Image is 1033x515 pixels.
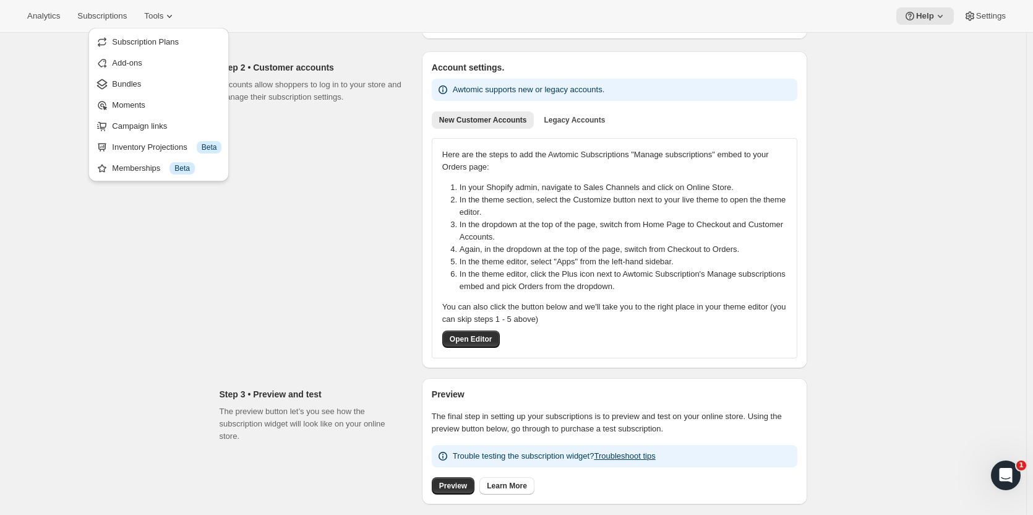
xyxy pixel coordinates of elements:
button: Settings [956,7,1013,25]
button: Open Editor [442,331,500,348]
a: Troubleshoot tips [594,451,655,461]
p: You can also click the button below and we'll take you to the right place in your theme editor (y... [442,301,787,326]
span: Beta [202,142,217,152]
span: Learn More [487,481,527,491]
button: Bundles [92,74,225,93]
span: Settings [976,11,1006,21]
button: Legacy Accounts [536,111,612,129]
h2: Account settings. [432,61,797,74]
p: Awtomic supports new or legacy accounts. [453,84,604,96]
button: Moments [92,95,225,115]
h2: Step 2 • Customer accounts [220,61,402,74]
p: Here are the steps to add the Awtomic Subscriptions "Manage subscriptions" embed to your Orders p... [442,149,787,173]
span: Add-ons [112,58,142,67]
span: Subscription Plans [112,37,179,46]
button: Tools [137,7,183,25]
span: 1 [1016,461,1026,470]
button: Subscriptions [70,7,134,25]
a: Preview [432,477,474,495]
button: Campaign links [92,116,225,136]
span: Analytics [27,11,60,21]
h2: Preview [432,388,797,400]
button: Subscription Plans [92,32,225,51]
li: In your Shopify admin, navigate to Sales Channels and click on Online Store. [460,181,794,194]
button: Add-ons [92,53,225,72]
p: The final step in setting up your subscriptions is to preview and test on your online store. Usin... [432,410,797,435]
span: Legacy Accounts [544,115,605,125]
span: Help [916,11,934,21]
span: Subscriptions [77,11,127,21]
span: Campaign links [112,121,167,131]
div: Inventory Projections [112,141,221,154]
button: Memberships [92,158,225,178]
div: Memberships [112,162,221,175]
p: Trouble testing the subscription widget? [453,450,656,462]
h2: Step 3 • Preview and test [220,388,402,400]
li: Again, in the dropdown at the top of the page, switch from Checkout to Orders. [460,243,794,256]
iframe: Intercom live chat [991,461,1021,490]
a: Learn More [479,477,534,495]
li: In the theme section, select the Customize button next to your live theme to open the theme editor. [460,194,794,219]
span: New Customer Accounts [439,115,527,125]
li: In the theme editor, click the Plus icon next to Awtomic Subscription's Manage subscriptions embe... [460,268,794,293]
span: Moments [112,100,145,110]
button: Analytics [20,7,67,25]
p: The preview button let’s you see how the subscription widget will look like on your online store. [220,405,402,443]
button: Inventory Projections [92,137,225,157]
button: Help [896,7,954,25]
span: Bundles [112,79,141,89]
li: In the dropdown at the top of the page, switch from Home Page to Checkout and Customer Accounts. [460,219,794,243]
span: Preview [439,481,467,491]
p: Accounts allow shoppers to log in to your store and manage their subscription settings. [220,79,402,103]
span: Beta [174,163,190,173]
span: Tools [144,11,163,21]
li: In the theme editor, select "Apps" from the left-hand sidebar. [460,256,794,268]
span: Open Editor [450,334,492,344]
button: New Customer Accounts [432,111,534,129]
